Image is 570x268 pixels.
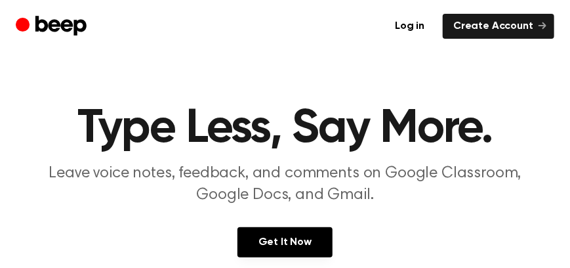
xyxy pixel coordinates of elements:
p: Leave voice notes, feedback, and comments on Google Classroom, Google Docs, and Gmail. [33,163,537,206]
a: Log in [384,14,435,39]
h1: Type Less, Say More. [16,105,554,152]
a: Beep [16,14,90,39]
a: Create Account [443,14,554,39]
a: Get It Now [237,227,333,257]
